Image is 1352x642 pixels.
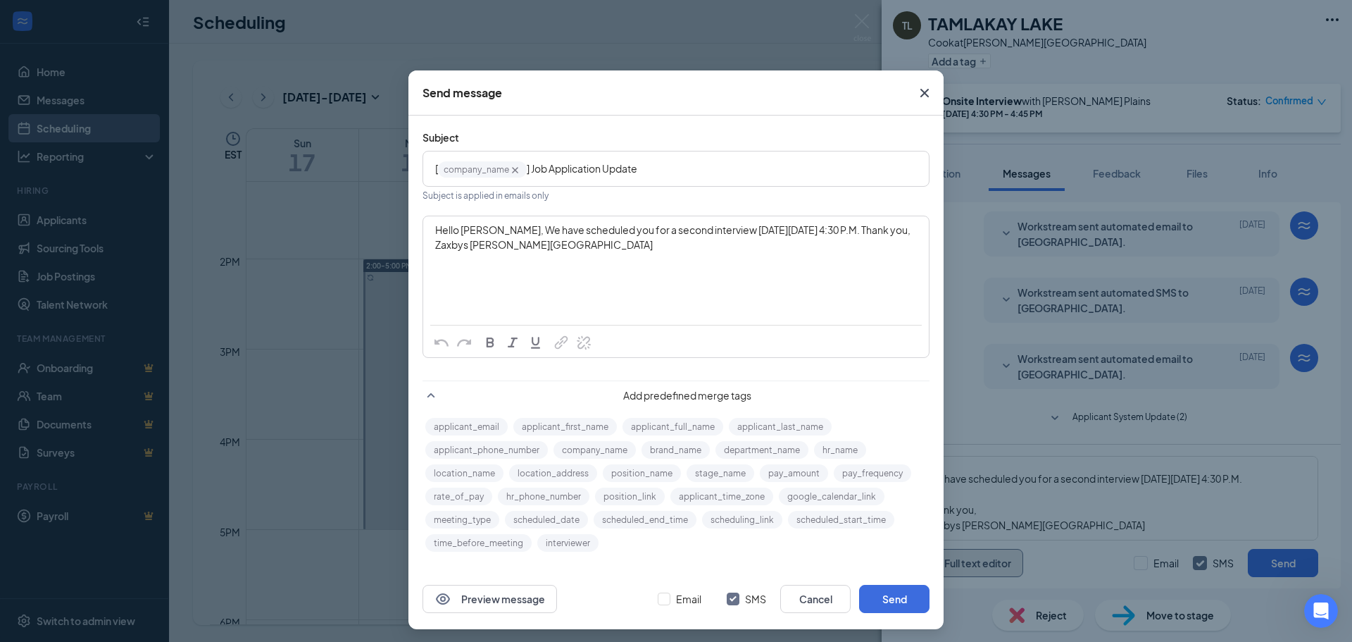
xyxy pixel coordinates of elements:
[28,30,110,47] img: logo
[438,161,527,178] span: company_name‌‌‌‌
[505,511,588,529] button: scheduled_date
[498,488,589,505] button: hr_phone_number
[423,85,502,101] div: Send message
[779,488,884,505] button: google_calendar_link
[424,217,928,288] div: Enter your message
[138,23,166,51] img: Profile image for CJ
[670,488,773,505] button: applicant_time_zone
[788,511,894,529] button: scheduled_start_time
[423,190,930,202] p: Subject is applied in emails only
[425,464,503,482] button: location_name
[187,475,236,485] span: Messages
[14,190,268,243] div: Send us a messageWe typically reply in under a minute
[141,440,282,496] button: Messages
[670,591,707,607] span: Email
[423,381,930,404] div: Add predefined merge tags
[859,585,930,613] button: Send
[1304,594,1338,628] iframe: Intercom live chat
[814,441,866,459] button: hr_name
[501,333,524,354] button: Italic
[425,418,508,436] button: applicant_email
[165,23,193,51] img: Profile image for James
[28,100,254,148] p: Hi [PERSON_NAME] 👋
[453,333,475,354] button: Redo
[192,23,220,51] img: Profile image for Chloe
[430,333,453,354] button: Undo
[424,152,928,185] div: Edit text
[29,202,235,216] div: Send us a message
[445,388,930,402] span: Add predefined merge tags
[603,464,681,482] button: position_name
[28,148,254,172] p: How can we help?
[29,216,235,231] div: We typically reply in under a minute
[572,333,595,354] button: Remove Link
[780,585,851,613] button: Cancel
[425,511,499,529] button: meeting_type
[423,131,459,144] span: Subject
[509,464,597,482] button: location_address
[550,333,572,354] button: Link
[435,162,438,175] span: [
[434,591,451,607] svg: Eye
[435,223,912,251] span: Hello [PERSON_NAME], We have scheduled you for a second interview [DATE][DATE] 4:30 P.M. Thank yo...
[641,441,710,459] button: brand_name
[524,333,546,354] button: Underline
[425,441,548,459] button: applicant_phone_number
[622,418,723,436] button: applicant_full_name
[916,85,933,101] svg: Cross
[425,534,532,552] button: time_before_meeting
[423,387,439,404] svg: SmallChevronUp
[594,511,696,529] button: scheduled_end_time
[423,585,557,613] button: EyePreview message
[553,441,636,459] button: company_name
[527,162,637,175] span: ] Job Application Update
[537,534,599,552] button: interviewer
[834,464,911,482] button: pay_frequency
[595,488,665,505] button: position_link
[760,464,828,482] button: pay_amount
[242,23,268,48] div: Close
[479,333,501,354] button: Bold
[702,511,782,529] button: scheduling_link
[425,488,492,505] button: rate_of_pay
[687,464,754,482] button: stage_name
[739,591,772,607] span: SMS
[509,164,521,176] svg: Cross
[729,418,832,436] button: applicant_last_name
[54,475,86,485] span: Home
[906,70,944,116] button: Close
[715,441,808,459] button: department_name
[513,418,617,436] button: applicant_first_name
